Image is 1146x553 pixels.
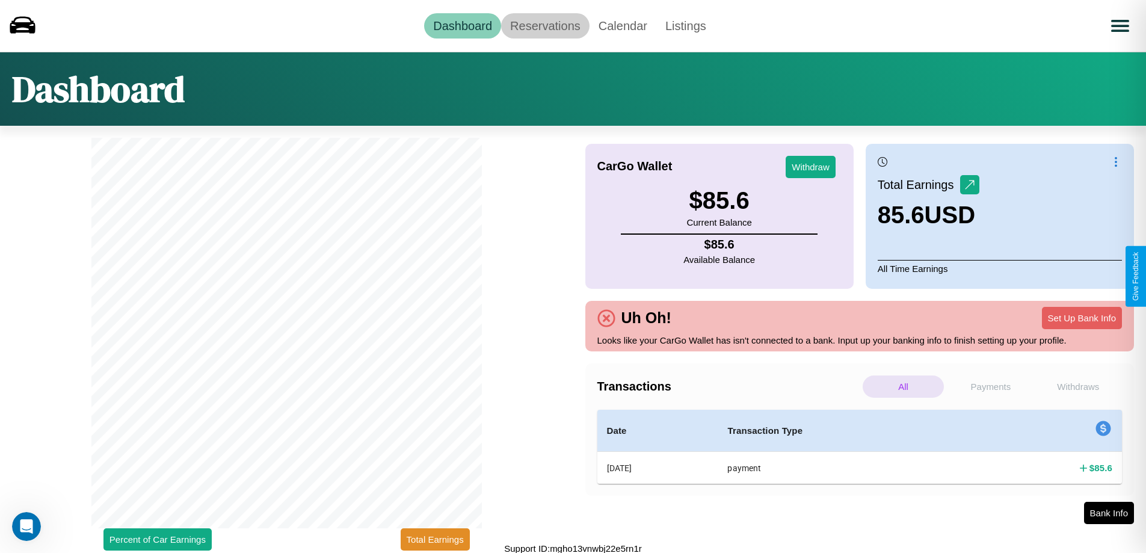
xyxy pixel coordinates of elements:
[501,13,590,39] a: Reservations
[424,13,501,39] a: Dashboard
[878,202,979,229] h3: 85.6 USD
[1132,252,1140,301] div: Give Feedback
[878,260,1122,277] p: All Time Earnings
[597,159,673,173] h4: CarGo Wallet
[597,410,1123,484] table: simple table
[1103,9,1137,43] button: Open menu
[686,214,751,230] p: Current Balance
[878,174,960,196] p: Total Earnings
[786,156,836,178] button: Withdraw
[686,187,751,214] h3: $ 85.6
[401,528,470,551] button: Total Earnings
[683,252,755,268] p: Available Balance
[718,452,974,484] th: payment
[597,332,1123,348] p: Looks like your CarGo Wallet has isn't connected to a bank. Input up your banking info to finish ...
[597,380,860,394] h4: Transactions
[727,424,964,438] h4: Transaction Type
[683,238,755,252] h4: $ 85.6
[12,512,41,541] iframe: Intercom live chat
[1038,375,1119,398] p: Withdraws
[103,528,212,551] button: Percent of Car Earnings
[12,64,185,114] h1: Dashboard
[863,375,944,398] p: All
[1089,462,1112,474] h4: $ 85.6
[615,309,677,327] h4: Uh Oh!
[590,13,656,39] a: Calendar
[950,375,1031,398] p: Payments
[607,424,709,438] h4: Date
[1042,307,1122,329] button: Set Up Bank Info
[656,13,715,39] a: Listings
[597,452,718,484] th: [DATE]
[1084,502,1134,524] button: Bank Info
